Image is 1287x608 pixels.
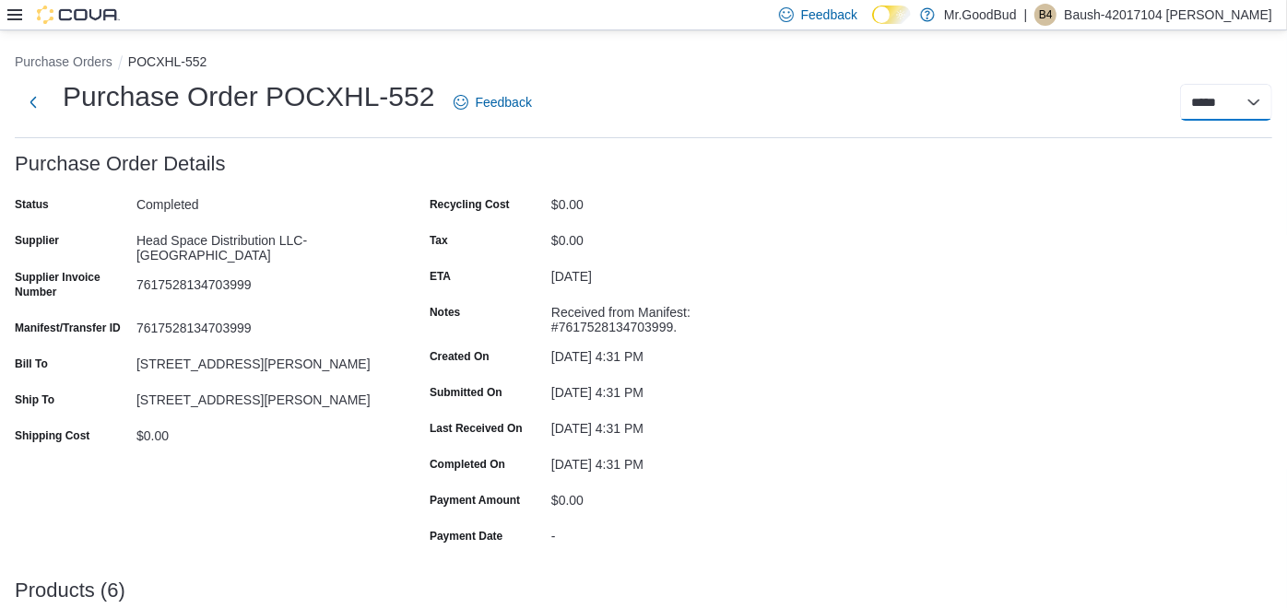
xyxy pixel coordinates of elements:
div: [DATE] 4:31 PM [551,378,798,400]
label: Payment Date [430,529,502,544]
img: Cova [37,6,120,24]
label: Last Received On [430,421,523,436]
a: Feedback [446,84,539,121]
button: Purchase Orders [15,54,112,69]
label: ETA [430,269,451,284]
h3: Products (6) [15,579,125,602]
div: 7617528134703999 [136,313,384,335]
div: $0.00 [551,485,798,508]
button: Next [15,84,52,121]
div: Received from Manifest: #7617528134703999. [551,298,798,334]
div: $0.00 [551,226,798,248]
p: Mr.GoodBud [944,4,1017,26]
label: Shipping Cost [15,428,89,443]
input: Dark Mode [872,6,911,25]
label: Payment Amount [430,493,520,508]
label: Bill To [15,357,48,371]
span: Dark Mode [872,24,873,25]
div: [STREET_ADDRESS][PERSON_NAME] [136,385,384,407]
label: Tax [430,233,448,248]
div: [DATE] [551,262,798,284]
label: Ship To [15,392,54,407]
div: Completed [136,190,384,212]
div: [DATE] 4:31 PM [551,450,798,472]
nav: An example of EuiBreadcrumbs [15,53,1272,75]
label: Recycling Cost [430,197,510,212]
label: Manifest/Transfer ID [15,321,121,335]
div: Baush-42017104 Richardson [1034,4,1057,26]
label: Completed On [430,457,505,472]
div: Head Space Distribution LLC- [GEOGRAPHIC_DATA] [136,226,384,263]
div: $0.00 [551,190,798,212]
div: [DATE] 4:31 PM [551,342,798,364]
label: Created On [430,349,490,364]
button: POCXHL-552 [128,54,207,69]
span: B4 [1039,4,1053,26]
label: Status [15,197,49,212]
h1: Purchase Order POCXHL-552 [63,78,435,115]
div: $0.00 [136,421,384,443]
label: Supplier [15,233,59,248]
label: Supplier Invoice Number [15,270,129,299]
label: Submitted On [430,385,502,400]
label: Notes [430,305,460,320]
p: Baush-42017104 [PERSON_NAME] [1064,4,1272,26]
span: Feedback [476,93,532,111]
div: [STREET_ADDRESS][PERSON_NAME] [136,349,384,371]
div: - [551,521,798,544]
span: Feedback [801,6,857,24]
p: | [1024,4,1028,26]
div: [DATE] 4:31 PM [551,414,798,436]
h3: Purchase Order Details [15,153,226,175]
div: 7617528134703999 [136,270,384,292]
